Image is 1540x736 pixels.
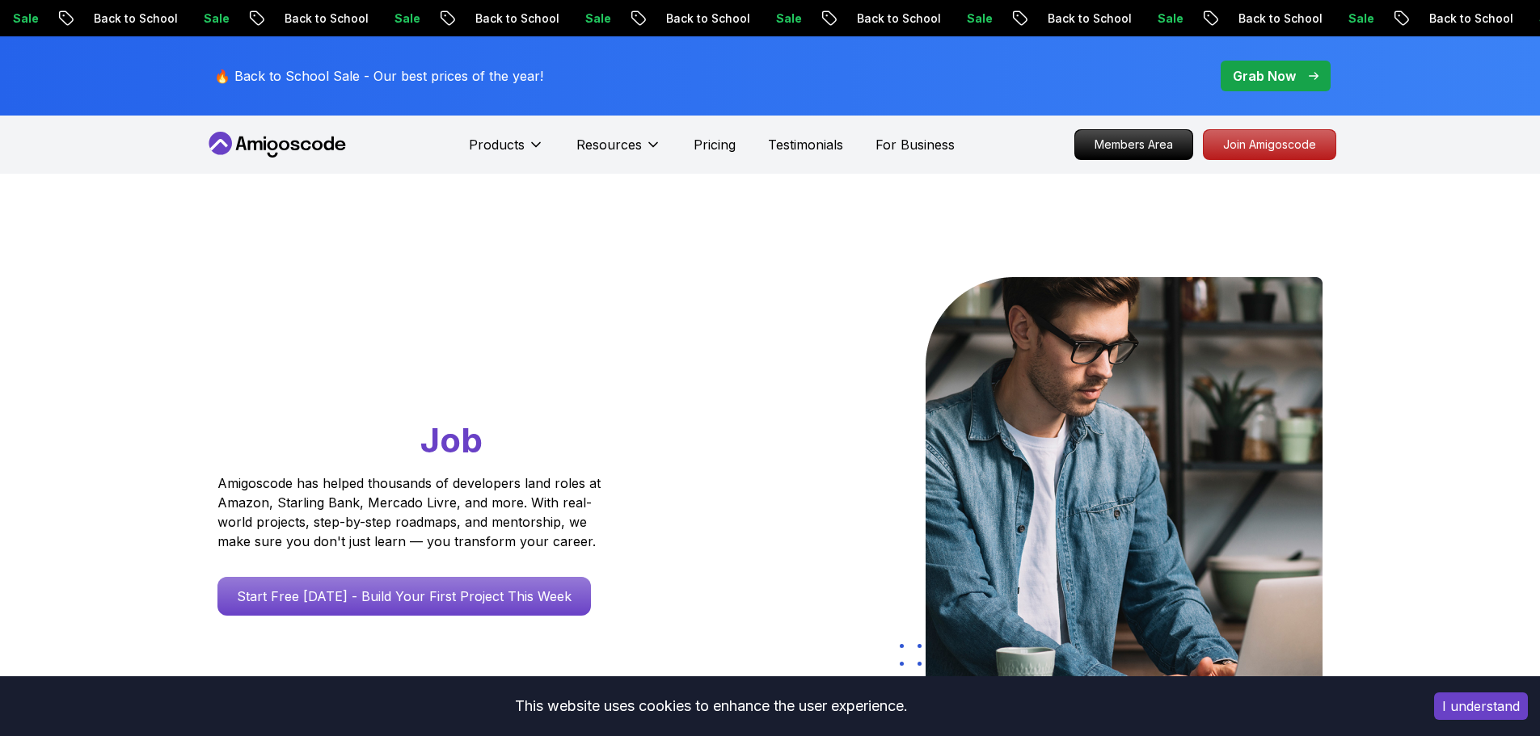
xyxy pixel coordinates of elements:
p: Back to School [842,11,951,27]
p: Members Area [1075,130,1192,159]
p: Sale [188,11,240,27]
p: Join Amigoscode [1204,130,1335,159]
p: Amigoscode has helped thousands of developers land roles at Amazon, Starling Bank, Mercado Livre,... [217,473,605,551]
a: Testimonials [768,135,843,154]
p: Sale [570,11,622,27]
p: Sale [379,11,431,27]
img: hero [926,277,1323,693]
a: Join Amigoscode [1203,129,1336,160]
p: Back to School [269,11,379,27]
a: Members Area [1074,129,1193,160]
p: Sale [1333,11,1385,27]
p: Back to School [1032,11,1142,27]
p: Sale [1142,11,1194,27]
button: Resources [576,135,661,167]
p: Products [469,135,525,154]
p: Back to School [460,11,570,27]
p: Back to School [1223,11,1333,27]
p: Back to School [78,11,188,27]
p: Resources [576,135,642,154]
p: Grab Now [1233,66,1296,86]
p: Sale [761,11,812,27]
a: For Business [875,135,955,154]
a: Start Free [DATE] - Build Your First Project This Week [217,577,591,616]
h1: Go From Learning to Hired: Master Java, Spring Boot & Cloud Skills That Get You the [217,277,663,464]
a: Pricing [694,135,736,154]
p: 🔥 Back to School Sale - Our best prices of the year! [214,66,543,86]
button: Products [469,135,544,167]
p: Sale [951,11,1003,27]
button: Accept cookies [1434,692,1528,720]
div: This website uses cookies to enhance the user experience. [12,688,1410,724]
p: Back to School [651,11,761,27]
p: Back to School [1414,11,1524,27]
span: Job [420,419,483,461]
